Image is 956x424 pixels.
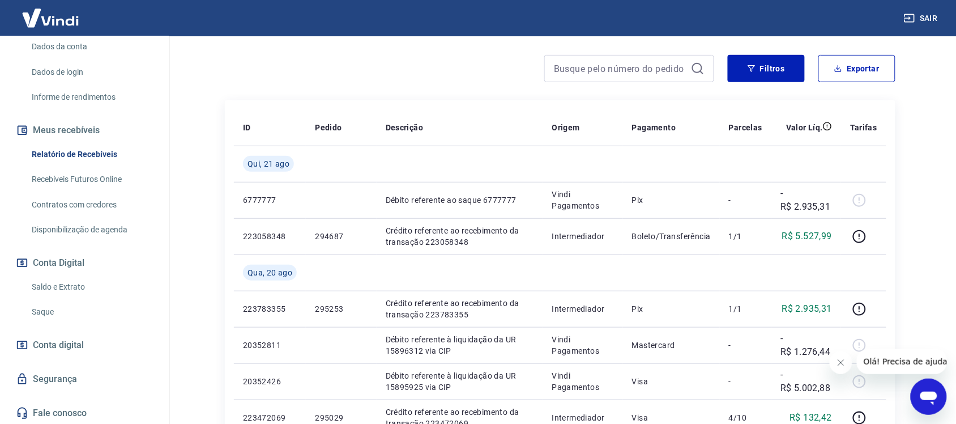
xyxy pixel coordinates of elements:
button: Sair [902,8,942,29]
a: Informe de rendimentos [27,86,156,109]
p: 295253 [315,303,367,315]
p: - [729,194,762,206]
span: Qua, 20 ago [247,267,292,278]
p: Descrição [386,122,424,133]
button: Filtros [728,55,805,82]
iframe: Botão para abrir a janela de mensagens [911,379,947,415]
p: 4/10 [729,412,762,423]
a: Saldo e Extrato [27,275,156,299]
p: Parcelas [729,122,762,133]
span: Conta digital [33,337,84,353]
button: Meus recebíveis [14,118,156,143]
p: 295029 [315,412,367,423]
p: Pix [632,303,711,315]
p: Débito referente à liquidação da UR 15895925 via CIP [386,370,534,393]
a: Dados da conta [27,35,156,58]
p: 1/1 [729,231,762,242]
p: -R$ 2.935,31 [780,186,832,214]
a: Dados de login [27,61,156,84]
a: Recebíveis Futuros Online [27,168,156,191]
p: 20352811 [243,340,297,351]
p: Pix [632,194,711,206]
p: 20352426 [243,376,297,387]
p: 6777777 [243,194,297,206]
a: Contratos com credores [27,193,156,217]
input: Busque pelo número do pedido [554,60,686,77]
button: Exportar [818,55,895,82]
p: Débito referente à liquidação da UR 15896312 via CIP [386,334,534,357]
iframe: Fechar mensagem [830,351,852,374]
p: Boleto/Transferência [632,231,711,242]
span: Olá! Precisa de ajuda? [7,8,95,17]
a: Conta digital [14,333,156,358]
p: 223058348 [243,231,297,242]
p: Vindi Pagamentos [552,334,614,357]
p: Pagamento [632,122,676,133]
p: Intermediador [552,231,614,242]
p: 294687 [315,231,367,242]
img: Vindi [14,1,87,35]
p: Visa [632,412,711,423]
p: Débito referente ao saque 6777777 [386,194,534,206]
p: R$ 5.527,99 [782,230,832,243]
p: Intermediador [552,412,614,423]
p: Valor Líq. [786,122,823,133]
a: Saque [27,300,156,324]
p: Visa [632,376,711,387]
p: Pedido [315,122,342,133]
a: Relatório de Recebíveis [27,143,156,166]
p: - [729,340,762,351]
p: R$ 2.935,31 [782,302,832,316]
p: Vindi Pagamentos [552,189,614,211]
p: Origem [552,122,580,133]
button: Conta Digital [14,251,156,275]
p: Crédito referente ao recebimento da transação 223058348 [386,225,534,248]
p: 223472069 [243,412,297,423]
p: Vindi Pagamentos [552,370,614,393]
a: Disponibilização de agenda [27,218,156,241]
span: Qui, 21 ago [247,158,289,169]
p: Mastercard [632,340,711,351]
p: 1/1 [729,303,762,315]
iframe: Mensagem da empresa [857,349,947,374]
p: Tarifas [850,122,877,133]
p: -R$ 5.002,88 [780,368,832,395]
p: Intermediador [552,303,614,315]
p: - [729,376,762,387]
p: 223783355 [243,303,297,315]
p: Crédito referente ao recebimento da transação 223783355 [386,298,534,320]
p: ID [243,122,251,133]
p: -R$ 1.276,44 [780,332,832,359]
a: Segurança [14,367,156,392]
